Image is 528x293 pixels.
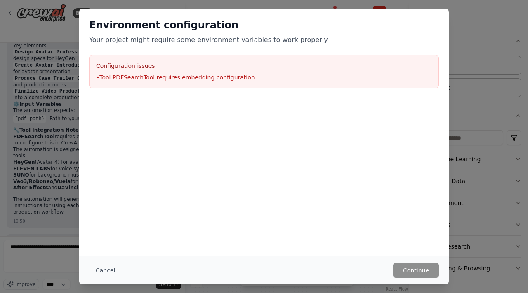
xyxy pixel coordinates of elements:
[89,263,122,278] button: Cancel
[393,263,439,278] button: Continue
[89,35,439,45] p: Your project might require some environment variables to work properly.
[89,19,439,32] h2: Environment configuration
[96,73,432,81] li: • Tool PDFSearchTool requires embedding configuration
[96,62,432,70] h3: Configuration issues:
